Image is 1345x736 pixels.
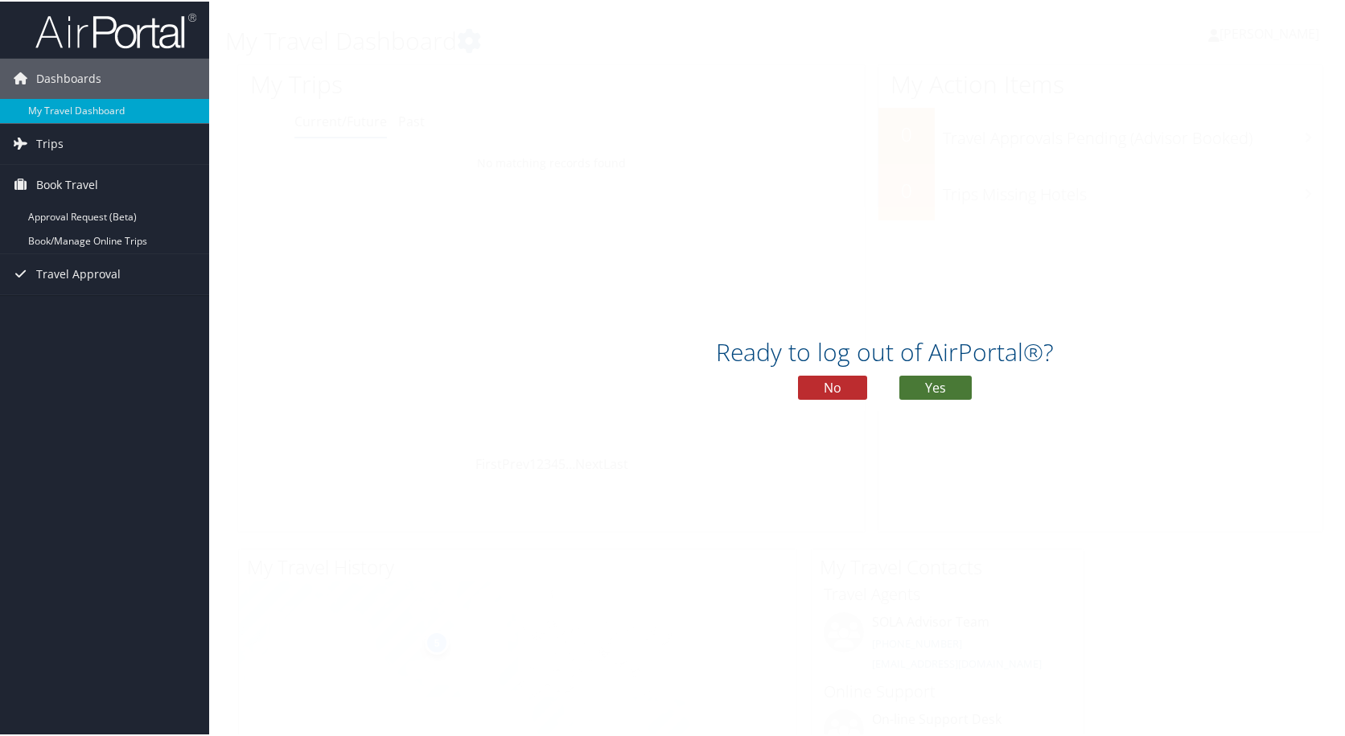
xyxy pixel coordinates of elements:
[798,374,867,398] button: No
[36,122,64,162] span: Trips
[36,57,101,97] span: Dashboards
[35,10,196,48] img: airportal-logo.png
[36,253,121,293] span: Travel Approval
[36,163,98,204] span: Book Travel
[899,374,972,398] button: Yes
